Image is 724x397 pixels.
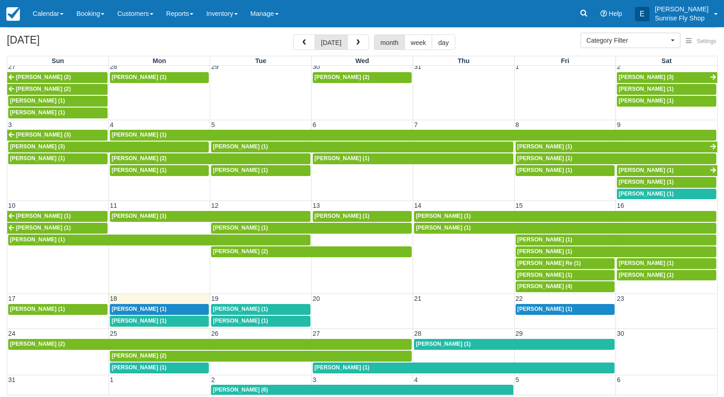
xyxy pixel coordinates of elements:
[112,167,167,173] span: [PERSON_NAME] (1)
[211,385,513,396] a: [PERSON_NAME] (6)
[213,248,268,255] span: [PERSON_NAME] (2)
[616,330,625,337] span: 30
[153,57,166,64] span: Mon
[7,211,108,222] a: [PERSON_NAME] (1)
[109,121,114,128] span: 4
[211,246,412,257] a: [PERSON_NAME] (2)
[10,109,65,116] span: [PERSON_NAME] (1)
[617,72,717,83] a: [PERSON_NAME] (3)
[515,295,524,302] span: 22
[313,211,412,222] a: [PERSON_NAME] (1)
[515,376,520,383] span: 5
[517,272,572,278] span: [PERSON_NAME] (1)
[516,304,615,315] a: [PERSON_NAME] (1)
[517,248,572,255] span: [PERSON_NAME] (1)
[312,376,317,383] span: 3
[8,142,209,152] a: [PERSON_NAME] (3)
[517,260,581,266] span: [PERSON_NAME] Re (1)
[7,330,16,337] span: 24
[515,121,520,128] span: 8
[404,34,433,50] button: week
[211,165,310,176] a: [PERSON_NAME] (1)
[112,353,167,359] span: [PERSON_NAME] (2)
[6,7,20,21] img: checkfront-main-nav-mini-logo.png
[516,246,716,257] a: [PERSON_NAME] (1)
[617,270,716,281] a: [PERSON_NAME] (1)
[619,74,674,80] span: [PERSON_NAME] (3)
[110,153,310,164] a: [PERSON_NAME] (2)
[517,283,572,289] span: [PERSON_NAME] (4)
[619,191,674,197] span: [PERSON_NAME] (1)
[16,132,71,138] span: [PERSON_NAME] (3)
[210,63,219,70] span: 29
[109,202,118,209] span: 11
[516,165,615,176] a: [PERSON_NAME] (1)
[315,213,369,219] span: [PERSON_NAME] (1)
[416,225,471,231] span: [PERSON_NAME] (1)
[619,98,674,104] span: [PERSON_NAME] (1)
[109,295,118,302] span: 18
[516,235,716,245] a: [PERSON_NAME] (1)
[10,236,65,243] span: [PERSON_NAME] (1)
[617,165,717,176] a: [PERSON_NAME] (1)
[616,63,621,70] span: 2
[8,235,310,245] a: [PERSON_NAME] (1)
[601,10,607,17] i: Help
[413,202,422,209] span: 14
[8,153,108,164] a: [PERSON_NAME] (1)
[211,316,310,327] a: [PERSON_NAME] (1)
[617,84,716,95] a: [PERSON_NAME] (1)
[517,155,572,162] span: [PERSON_NAME] (1)
[413,295,422,302] span: 21
[312,63,321,70] span: 30
[7,72,108,83] a: [PERSON_NAME] (2)
[112,364,167,371] span: [PERSON_NAME] (1)
[8,108,108,118] a: [PERSON_NAME] (1)
[213,225,268,231] span: [PERSON_NAME] (1)
[315,364,369,371] span: [PERSON_NAME] (1)
[8,96,108,107] a: [PERSON_NAME] (1)
[312,330,321,337] span: 27
[112,306,167,312] span: [PERSON_NAME] (1)
[616,295,625,302] span: 23
[112,132,167,138] span: [PERSON_NAME] (1)
[112,318,167,324] span: [PERSON_NAME] (1)
[432,34,455,50] button: day
[374,34,405,50] button: month
[617,96,716,107] a: [PERSON_NAME] (1)
[52,57,64,64] span: Sun
[210,121,216,128] span: 5
[110,304,209,315] a: [PERSON_NAME] (1)
[635,7,650,21] div: E
[413,121,419,128] span: 7
[619,272,674,278] span: [PERSON_NAME] (1)
[313,72,412,83] a: [PERSON_NAME] (2)
[112,213,167,219] span: [PERSON_NAME] (1)
[112,74,167,80] span: [PERSON_NAME] (1)
[680,35,722,48] button: Settings
[8,339,412,350] a: [PERSON_NAME] (2)
[109,63,118,70] span: 28
[7,34,122,51] h2: [DATE]
[110,316,209,327] a: [PERSON_NAME] (1)
[7,202,16,209] span: 10
[581,33,680,48] button: Category Filter
[619,167,674,173] span: [PERSON_NAME] (1)
[315,34,348,50] button: [DATE]
[655,14,709,23] p: Sunrise Fly Shop
[414,339,615,350] a: [PERSON_NAME] (1)
[617,189,716,200] a: [PERSON_NAME] (1)
[16,86,71,92] span: [PERSON_NAME] (2)
[515,63,520,70] span: 1
[414,223,716,234] a: [PERSON_NAME] (1)
[10,143,65,150] span: [PERSON_NAME] (3)
[210,295,219,302] span: 19
[315,74,369,80] span: [PERSON_NAME] (2)
[255,57,266,64] span: Tue
[616,376,621,383] span: 6
[312,295,321,302] span: 20
[211,304,310,315] a: [PERSON_NAME] (1)
[515,330,524,337] span: 29
[515,202,524,209] span: 15
[210,202,219,209] span: 12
